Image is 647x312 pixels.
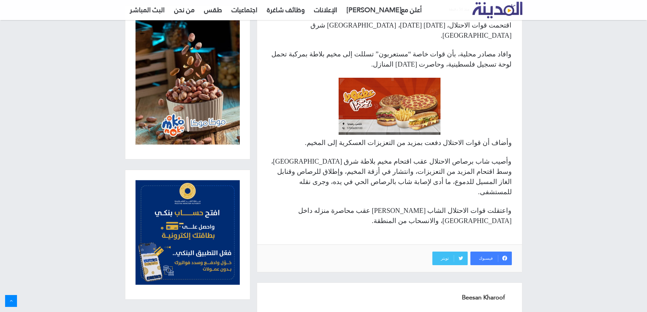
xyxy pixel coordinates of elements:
[267,205,512,226] p: واعتقلت قوات الاحتلال الشاب [PERSON_NAME] عقب محاصرة منزله داخل [GEOGRAPHIC_DATA]، والانسحاب من ا...
[462,292,505,303] a: Beesan Kharoof
[267,156,512,197] p: وأصيب شاب برصاص الاحتلال عقب اقتحام مخيم بلاطة شرق [GEOGRAPHIC_DATA]، وسط اقتحام المزيد من التعزي...
[432,255,454,262] span: تويتر
[267,20,512,40] p: اقتحمت قوات الاحتلال، [DATE] [DATE]، [GEOGRAPHIC_DATA] شرق [GEOGRAPHIC_DATA].
[472,2,522,18] img: تلفزيون المدينة
[267,49,512,69] p: وافاد مصادر محلية، بأن قوات خاصة “مستعربون” تسللت إلى مخيم بلاطة بمركبة تحمل لوحة تسجيل فلسطينية،...
[470,252,512,265] a: فيسبوك
[470,255,498,262] span: فيسبوك
[267,137,512,148] p: وأضاف أن قوات الاحتلال دفعت بمزيد من التعزيزات العسكرية إلى المخيم.
[432,252,468,265] a: تويتر
[472,2,522,19] a: تلفزيون المدينة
